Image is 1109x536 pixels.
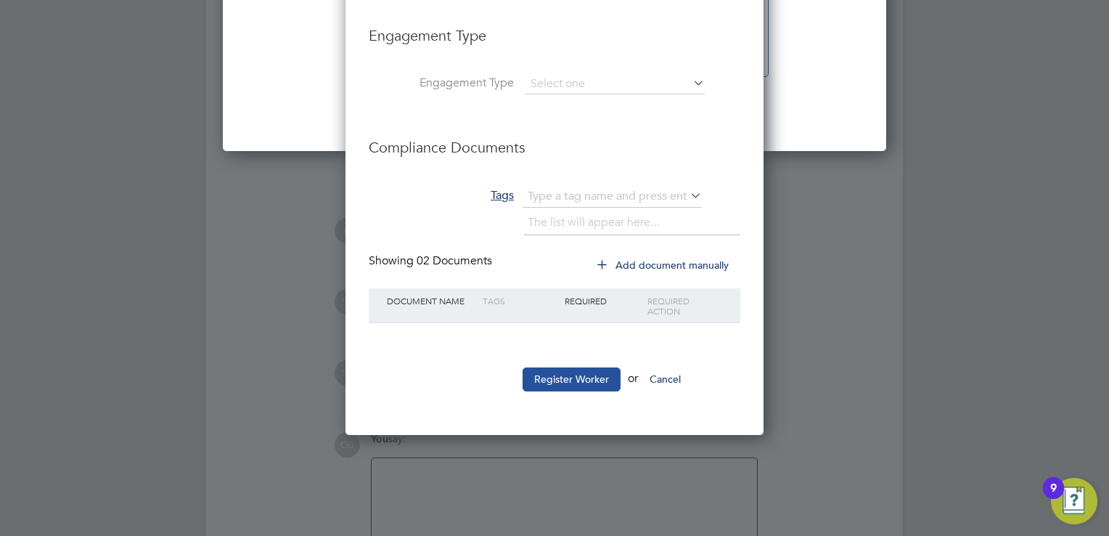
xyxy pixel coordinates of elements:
[369,76,514,91] label: Engagement Type
[638,368,692,391] button: Cancel
[561,288,643,313] div: Required
[369,12,740,45] h3: Engagement Type
[369,253,495,269] div: Showing
[369,123,740,157] h3: Compliance Documents
[525,74,705,94] input: Select one
[523,186,702,208] input: Type a tag name and press enter
[644,288,726,323] div: Required Action
[417,253,492,268] span: 02 Documents
[528,213,665,232] li: The list will appear here...
[383,288,479,313] div: Document Name
[1050,488,1057,507] div: 9
[479,288,561,313] div: Tags
[587,253,740,277] button: Add document manually
[369,368,740,405] li: or
[1051,478,1097,524] button: Open Resource Center, 9 new notifications
[523,368,621,391] button: Register Worker
[491,188,514,203] span: Tags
